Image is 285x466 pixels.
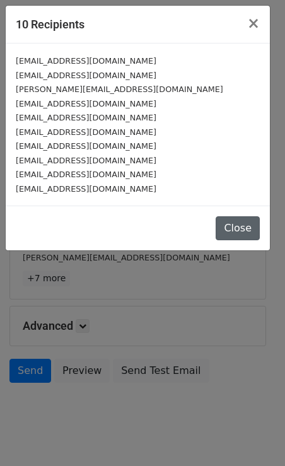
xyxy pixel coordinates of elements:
[237,6,270,41] button: Close
[16,127,156,137] small: [EMAIL_ADDRESS][DOMAIN_NAME]
[222,405,285,466] iframe: Chat Widget
[247,15,260,32] span: ×
[16,16,84,33] h5: 10 Recipients
[16,113,156,122] small: [EMAIL_ADDRESS][DOMAIN_NAME]
[16,156,156,165] small: [EMAIL_ADDRESS][DOMAIN_NAME]
[16,170,156,179] small: [EMAIL_ADDRESS][DOMAIN_NAME]
[16,56,156,66] small: [EMAIL_ADDRESS][DOMAIN_NAME]
[16,71,156,80] small: [EMAIL_ADDRESS][DOMAIN_NAME]
[16,184,156,194] small: [EMAIL_ADDRESS][DOMAIN_NAME]
[16,141,156,151] small: [EMAIL_ADDRESS][DOMAIN_NAME]
[16,84,223,94] small: [PERSON_NAME][EMAIL_ADDRESS][DOMAIN_NAME]
[216,216,260,240] button: Close
[16,99,156,108] small: [EMAIL_ADDRESS][DOMAIN_NAME]
[222,405,285,466] div: 聊天小组件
